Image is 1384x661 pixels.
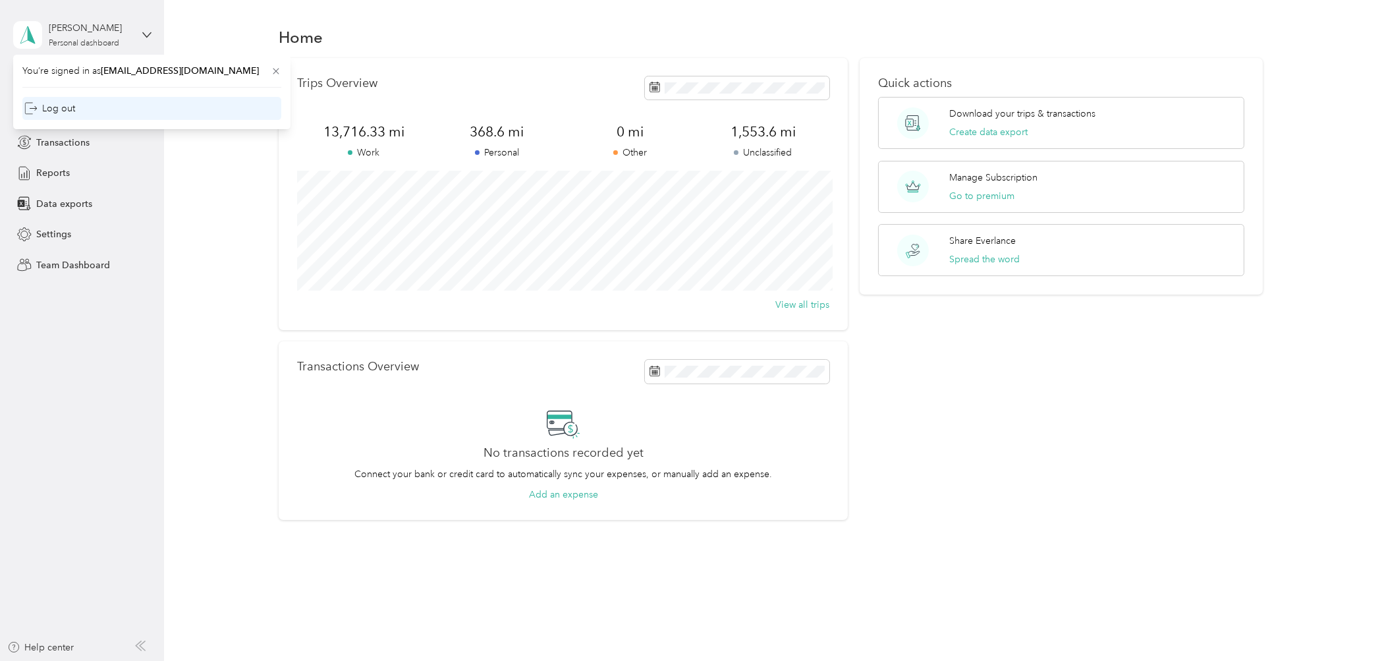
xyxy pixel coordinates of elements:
p: Download your trips & transactions [949,107,1095,121]
p: Trips Overview [297,76,377,90]
span: Settings [36,227,71,241]
p: Connect your bank or credit card to automatically sync your expenses, or manually add an expense. [354,467,772,481]
p: Work [297,146,430,159]
button: View all trips [775,298,829,312]
button: Create data export [949,125,1028,139]
span: Transactions [36,136,90,150]
h2: No transactions recorded yet [484,446,644,460]
span: Team Dashboard [36,258,110,272]
iframe: Everlance-gr Chat Button Frame [1310,587,1384,661]
p: Unclassified [696,146,829,159]
p: Transactions Overview [297,360,419,374]
span: 1,553.6 mi [696,123,829,141]
p: Other [563,146,696,159]
span: You’re signed in as [22,64,281,78]
span: [EMAIL_ADDRESS][DOMAIN_NAME] [101,65,259,76]
span: 13,716.33 mi [297,123,430,141]
button: Spread the word [949,252,1020,266]
div: [PERSON_NAME] [49,21,131,35]
span: Data exports [36,197,92,211]
button: Help center [7,641,74,654]
p: Personal [430,146,563,159]
div: Log out [24,101,75,115]
span: Reports [36,166,70,180]
span: 0 mi [563,123,696,141]
div: Personal dashboard [49,40,119,47]
p: Share Everlance [949,234,1016,248]
button: Add an expense [529,488,598,502]
p: Manage Subscription [949,171,1038,185]
button: Go to premium [949,189,1014,203]
h1: Home [279,30,323,44]
span: 368.6 mi [430,123,563,141]
p: Quick actions [878,76,1244,90]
